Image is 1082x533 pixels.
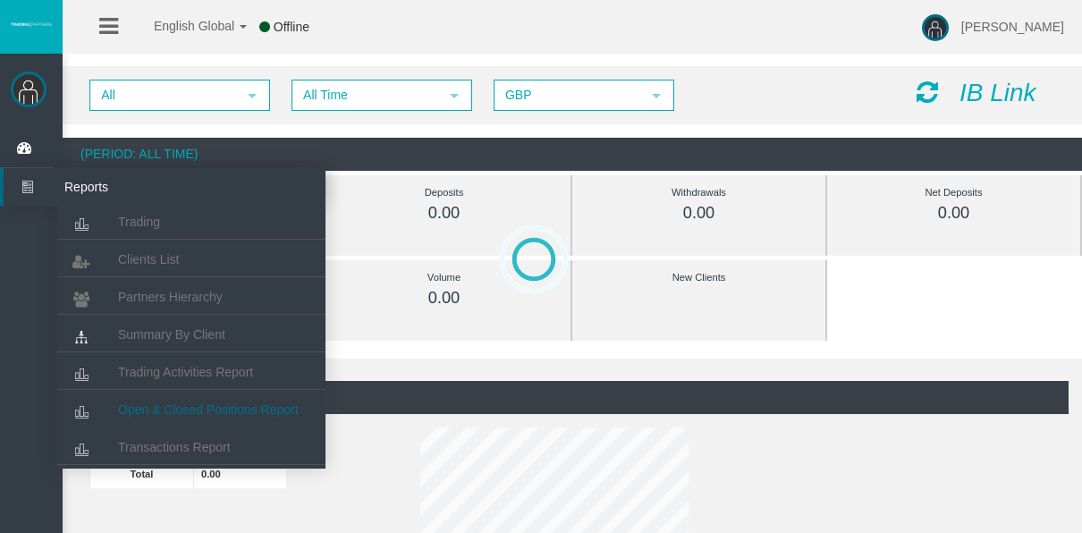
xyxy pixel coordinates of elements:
div: Withdrawals [613,182,785,203]
a: Trading [57,206,325,238]
div: 0.00 [613,203,785,224]
a: Transactions Report [57,431,325,463]
span: All Time [293,81,438,109]
a: Partners Hierarchy [57,281,325,313]
div: (Period: All Time) [63,138,1082,171]
i: IB Link [959,79,1036,106]
span: Open & Closed Positions Report [118,402,299,417]
span: Partners Hierarchy [118,290,223,304]
span: Clients List [118,252,179,266]
div: Volume [358,267,530,288]
div: 0.00 [867,203,1040,224]
div: Net Deposits [867,182,1040,203]
span: select [649,89,664,103]
span: Trading Activities Report [118,365,253,379]
a: Trading Activities Report [57,356,325,388]
span: English Global [131,19,234,33]
span: Transactions Report [118,440,231,454]
a: Summary By Client [57,318,325,351]
span: select [447,89,461,103]
img: logo.svg [9,21,54,28]
span: select [245,89,259,103]
div: 0.00 [358,203,530,224]
img: user-image [922,14,949,41]
span: Reports [51,168,226,206]
td: 0.00 [194,459,287,488]
span: All [91,81,236,109]
span: [PERSON_NAME] [961,20,1064,34]
div: 0.00 [358,288,530,309]
a: Reports [4,168,325,206]
i: Reload Dashboard [917,80,938,105]
span: Trading [118,215,160,229]
span: Offline [274,20,309,34]
div: Deposits [358,182,530,203]
td: Total [90,459,194,488]
a: Open & Closed Positions Report [57,393,325,426]
span: GBP [495,81,640,109]
span: Summary By Client [118,327,225,342]
a: Clients List [57,243,325,275]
